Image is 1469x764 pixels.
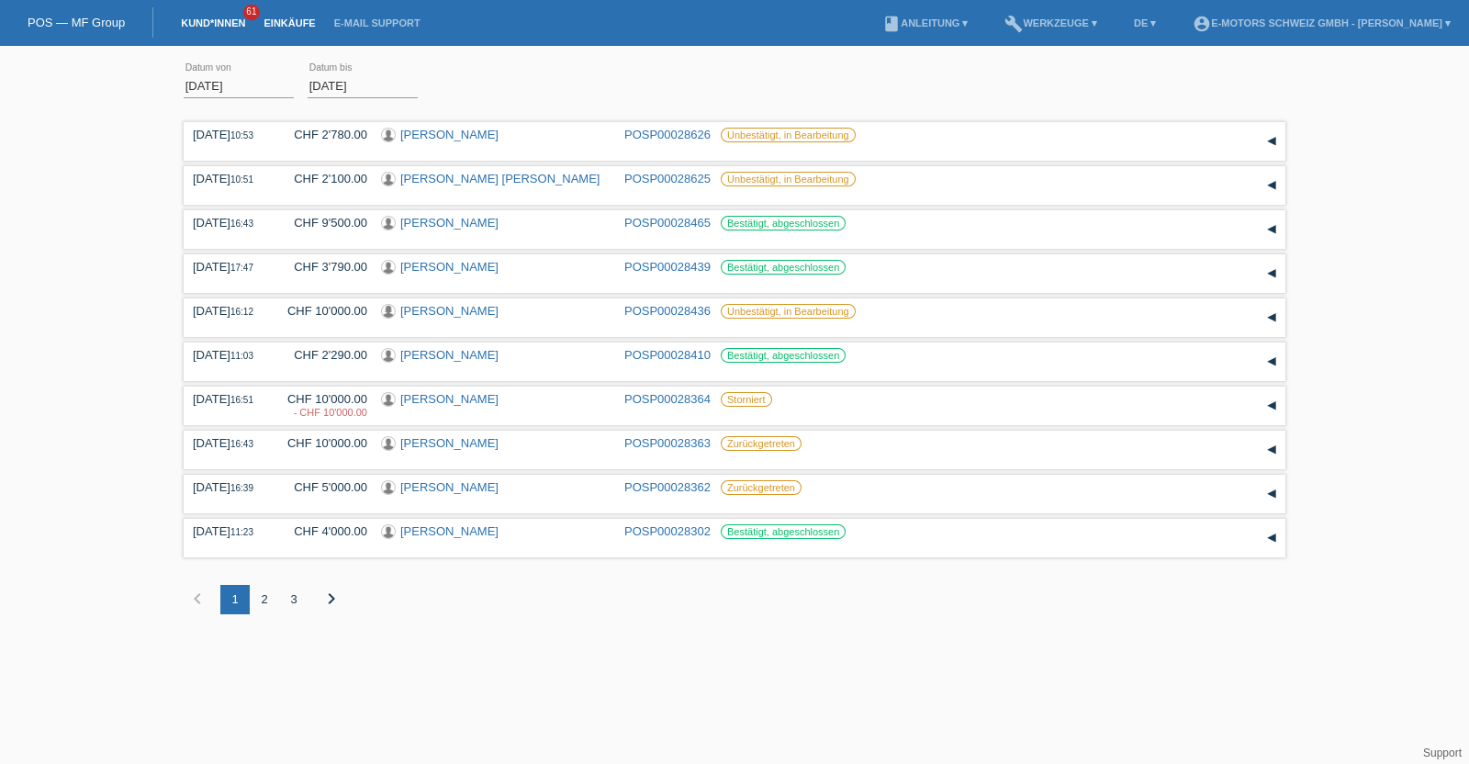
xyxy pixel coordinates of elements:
a: [PERSON_NAME] [400,216,499,230]
div: CHF 2'780.00 [280,128,367,141]
a: POSP00028439 [624,260,711,274]
a: [PERSON_NAME] [400,436,499,450]
div: auf-/zuklappen [1258,128,1285,155]
div: [DATE] [193,216,266,230]
a: POS — MF Group [28,16,125,29]
div: auf-/zuklappen [1258,260,1285,287]
div: [DATE] [193,304,266,318]
div: CHF 2'100.00 [280,172,367,185]
div: auf-/zuklappen [1258,524,1285,552]
a: POSP00028364 [624,392,711,406]
label: Bestätigt, abgeschlossen [721,348,846,363]
div: [DATE] [193,128,266,141]
div: auf-/zuklappen [1258,392,1285,420]
a: [PERSON_NAME] [400,348,499,362]
i: build [1004,15,1023,33]
span: 17:47 [230,263,253,273]
i: book [882,15,901,33]
label: Zurückgetreten [721,480,802,495]
div: 3 [279,585,308,614]
div: [DATE] [193,480,266,494]
a: bookAnleitung ▾ [873,17,977,28]
div: auf-/zuklappen [1258,348,1285,376]
div: CHF 10'000.00 [280,304,367,318]
div: 07.10.2025 / neu [280,407,367,418]
div: auf-/zuklappen [1258,304,1285,331]
i: account_circle [1193,15,1211,33]
div: CHF 2'290.00 [280,348,367,362]
span: 16:12 [230,307,253,317]
a: buildWerkzeuge ▾ [995,17,1106,28]
label: Unbestätigt, in Bearbeitung [721,304,856,319]
div: auf-/zuklappen [1258,480,1285,508]
a: POSP00028410 [624,348,711,362]
a: [PERSON_NAME] [400,480,499,494]
a: Einkäufe [254,17,324,28]
label: Bestätigt, abgeschlossen [721,524,846,539]
a: Support [1423,747,1462,759]
a: POSP00028302 [624,524,711,538]
div: auf-/zuklappen [1258,172,1285,199]
a: POSP00028363 [624,436,711,450]
span: 16:43 [230,439,253,449]
div: [DATE] [193,524,266,538]
span: 11:23 [230,527,253,537]
a: E-Mail Support [325,17,430,28]
label: Zurückgetreten [721,436,802,451]
div: 2 [250,585,279,614]
span: 16:39 [230,483,253,493]
a: POSP00028625 [624,172,711,185]
a: [PERSON_NAME] [400,524,499,538]
span: 10:53 [230,130,253,140]
a: Kund*innen [172,17,254,28]
span: 61 [243,5,260,20]
i: chevron_left [186,588,208,610]
div: CHF 9'500.00 [280,216,367,230]
div: [DATE] [193,172,266,185]
a: POSP00028465 [624,216,711,230]
a: [PERSON_NAME] [PERSON_NAME] [400,172,600,185]
label: Unbestätigt, in Bearbeitung [721,128,856,142]
label: Storniert [721,392,772,407]
span: 16:43 [230,219,253,229]
a: [PERSON_NAME] [400,392,499,406]
div: CHF 5'000.00 [280,480,367,494]
a: account_circleE-Motors Schweiz GmbH - [PERSON_NAME] ▾ [1183,17,1460,28]
a: [PERSON_NAME] [400,304,499,318]
div: CHF 10'000.00 [280,392,367,420]
div: 1 [220,585,250,614]
a: POSP00028436 [624,304,711,318]
a: DE ▾ [1125,17,1165,28]
div: [DATE] [193,392,266,406]
a: POSP00028626 [624,128,711,141]
a: [PERSON_NAME] [400,260,499,274]
div: [DATE] [193,348,266,362]
a: POSP00028362 [624,480,711,494]
span: 11:03 [230,351,253,361]
div: CHF 10'000.00 [280,436,367,450]
div: auf-/zuklappen [1258,216,1285,243]
label: Bestätigt, abgeschlossen [721,260,846,275]
div: CHF 4'000.00 [280,524,367,538]
label: Unbestätigt, in Bearbeitung [721,172,856,186]
div: [DATE] [193,436,266,450]
span: 16:51 [230,395,253,405]
span: 10:51 [230,174,253,185]
div: CHF 3'790.00 [280,260,367,274]
div: [DATE] [193,260,266,274]
i: chevron_right [320,588,342,610]
a: [PERSON_NAME] [400,128,499,141]
div: auf-/zuklappen [1258,436,1285,464]
label: Bestätigt, abgeschlossen [721,216,846,230]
